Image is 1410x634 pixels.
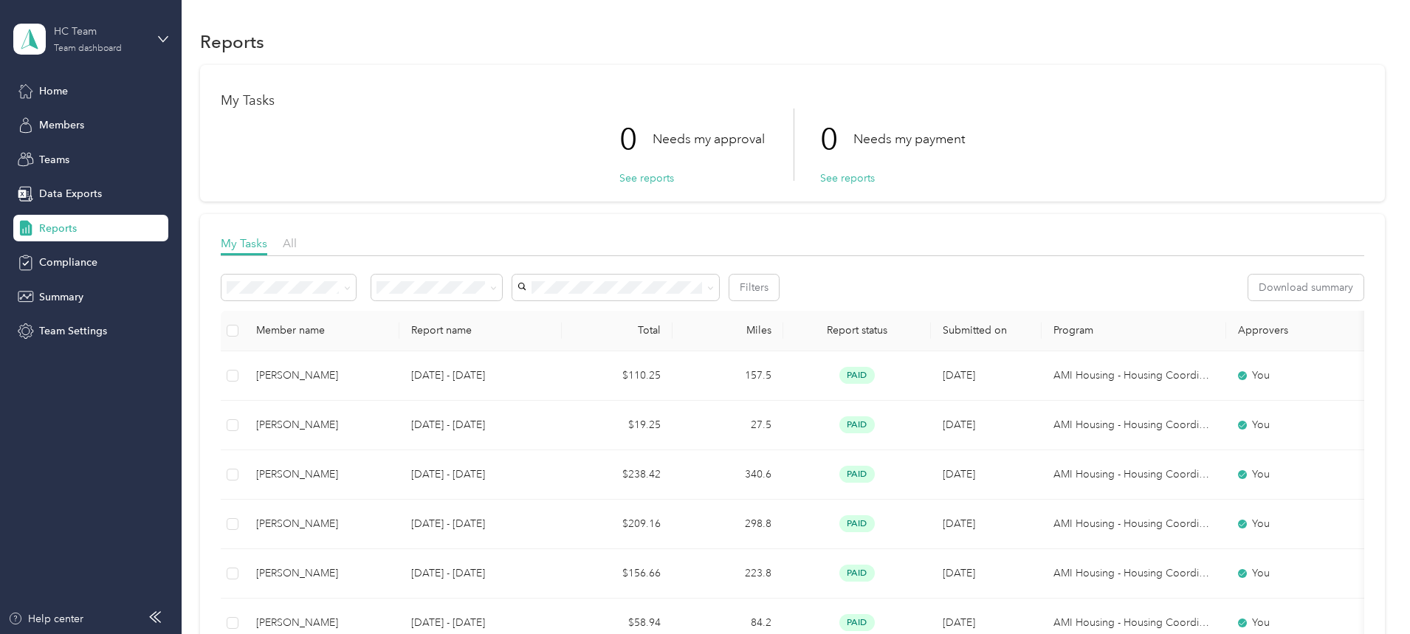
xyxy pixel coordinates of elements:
[673,351,783,401] td: 157.5
[256,565,388,582] div: [PERSON_NAME]
[943,517,975,530] span: [DATE]
[943,468,975,480] span: [DATE]
[54,24,146,39] div: HC Team
[562,500,673,549] td: $209.16
[283,236,297,250] span: All
[256,324,388,337] div: Member name
[1238,466,1362,483] div: You
[673,500,783,549] td: 298.8
[399,311,562,351] th: Report name
[839,416,875,433] span: paid
[853,130,965,148] p: Needs my payment
[1042,450,1226,500] td: AMI Housing - Housing Coordination
[411,368,550,384] p: [DATE] - [DATE]
[562,401,673,450] td: $19.25
[1327,551,1410,634] iframe: Everlance-gr Chat Button Frame
[820,170,875,186] button: See reports
[1238,516,1362,532] div: You
[39,83,68,99] span: Home
[39,186,102,201] span: Data Exports
[943,418,975,431] span: [DATE]
[943,616,975,629] span: [DATE]
[1238,417,1362,433] div: You
[1238,368,1362,384] div: You
[673,401,783,450] td: 27.5
[820,108,853,170] p: 0
[562,351,673,401] td: $110.25
[244,311,399,351] th: Member name
[8,611,83,627] button: Help center
[411,565,550,582] p: [DATE] - [DATE]
[943,567,975,579] span: [DATE]
[729,275,779,300] button: Filters
[39,152,69,168] span: Teams
[673,549,783,599] td: 223.8
[1053,565,1214,582] p: AMI Housing - Housing Coordination
[1042,500,1226,549] td: AMI Housing - Housing Coordination
[1248,275,1363,300] button: Download summary
[221,236,267,250] span: My Tasks
[39,255,97,270] span: Compliance
[619,170,674,186] button: See reports
[1053,516,1214,532] p: AMI Housing - Housing Coordination
[1042,401,1226,450] td: AMI Housing - Housing Coordination
[1053,615,1214,631] p: AMI Housing - Housing Coordination
[54,44,122,53] div: Team dashboard
[1042,549,1226,599] td: AMI Housing - Housing Coordination
[200,34,264,49] h1: Reports
[256,368,388,384] div: [PERSON_NAME]
[1226,311,1374,351] th: Approvers
[931,311,1042,351] th: Submitted on
[673,450,783,500] td: 340.6
[943,369,975,382] span: [DATE]
[256,615,388,631] div: [PERSON_NAME]
[839,614,875,631] span: paid
[1238,615,1362,631] div: You
[619,108,653,170] p: 0
[1042,311,1226,351] th: Program
[684,324,771,337] div: Miles
[1053,368,1214,384] p: AMI Housing - Housing Coordination
[411,615,550,631] p: [DATE] - [DATE]
[411,417,550,433] p: [DATE] - [DATE]
[839,565,875,582] span: paid
[39,323,107,339] span: Team Settings
[39,117,84,133] span: Members
[256,466,388,483] div: [PERSON_NAME]
[39,221,77,236] span: Reports
[562,450,673,500] td: $238.42
[256,417,388,433] div: [PERSON_NAME]
[562,549,673,599] td: $156.66
[574,324,661,337] div: Total
[411,466,550,483] p: [DATE] - [DATE]
[839,515,875,532] span: paid
[839,367,875,384] span: paid
[839,466,875,483] span: paid
[1053,466,1214,483] p: AMI Housing - Housing Coordination
[39,289,83,305] span: Summary
[411,516,550,532] p: [DATE] - [DATE]
[1238,565,1362,582] div: You
[256,516,388,532] div: [PERSON_NAME]
[1053,417,1214,433] p: AMI Housing - Housing Coordination
[795,324,919,337] span: Report status
[1042,351,1226,401] td: AMI Housing - Housing Coordination
[653,130,765,148] p: Needs my approval
[221,93,1364,108] h1: My Tasks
